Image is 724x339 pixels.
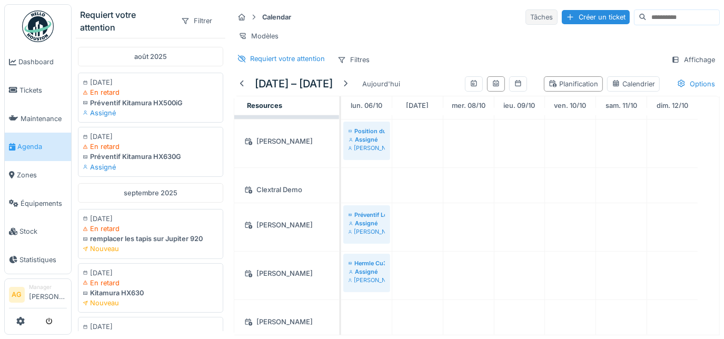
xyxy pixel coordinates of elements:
[258,12,295,22] strong: Calendar
[333,52,374,67] div: Filtres
[21,114,67,124] span: Maintenance
[5,161,71,190] a: Zones
[19,85,67,95] span: Tickets
[349,211,385,219] div: Préventif Lodi 2
[5,76,71,105] a: Tickets
[241,267,333,280] div: [PERSON_NAME]
[80,8,172,34] div: Requiert votre attention
[358,77,404,91] div: Aujourd'hui
[241,218,333,232] div: [PERSON_NAME]
[241,315,333,328] div: [PERSON_NAME]
[654,98,691,113] a: 12 octobre 2025
[78,47,223,66] div: août 2025
[612,79,655,89] div: Calendrier
[349,135,385,144] div: Assigné
[83,244,219,254] div: Nouveau
[83,278,219,288] div: En retard
[83,268,219,278] div: [DATE]
[241,135,333,148] div: [PERSON_NAME]
[562,10,630,24] div: Créer un ticket
[83,162,219,172] div: Assigné
[83,142,219,152] div: En retard
[349,267,385,276] div: Assigné
[349,127,385,135] div: Position du carter clim mal repositionner
[83,224,219,234] div: En retard
[404,98,432,113] a: 7 octobre 2025
[21,198,67,208] span: Équipements
[18,57,67,67] span: Dashboard
[83,288,219,298] div: Kitamura HX630
[83,77,219,87] div: [DATE]
[241,183,333,196] div: Clextral Demo
[349,219,385,227] div: Assigné
[549,79,598,89] div: Planification
[667,52,720,67] div: Affichage
[83,132,219,142] div: [DATE]
[349,144,385,152] div: [PERSON_NAME]
[17,170,67,180] span: Zones
[29,283,67,306] li: [PERSON_NAME]
[9,287,25,303] li: AG
[83,152,219,162] div: Préventif Kitamura HX630G
[250,54,325,64] div: Requiert votre attention
[247,102,282,109] span: Resources
[672,76,720,92] div: Options
[234,28,283,44] div: Modèles
[5,48,71,76] a: Dashboard
[255,77,333,90] h5: [DATE] – [DATE]
[552,98,589,113] a: 10 octobre 2025
[5,217,71,246] a: Stock
[83,98,219,108] div: Préventif Kitamura HX500iG
[349,227,385,236] div: [PERSON_NAME]
[83,322,219,332] div: [DATE]
[9,283,67,308] a: AG Manager[PERSON_NAME]
[449,98,488,113] a: 8 octobre 2025
[22,11,54,42] img: Badge_color-CXgf-gQk.svg
[5,104,71,133] a: Maintenance
[349,276,385,284] div: [PERSON_NAME]
[83,298,219,308] div: Nouveau
[83,108,219,118] div: Assigné
[501,98,538,113] a: 9 octobre 2025
[5,246,71,274] a: Statistiques
[5,189,71,217] a: Équipements
[5,133,71,161] a: Agenda
[83,87,219,97] div: En retard
[78,183,223,203] div: septembre 2025
[83,214,219,224] div: [DATE]
[19,255,67,265] span: Statistiques
[176,13,217,28] div: Filtrer
[29,283,67,291] div: Manager
[603,98,640,113] a: 11 octobre 2025
[348,98,385,113] a: 6 octobre 2025
[349,259,385,267] div: Hermle Cu3
[83,234,219,244] div: remplacer les tapis sur Jupiter 920
[525,9,558,25] div: Tâches
[19,226,67,236] span: Stock
[17,142,67,152] span: Agenda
